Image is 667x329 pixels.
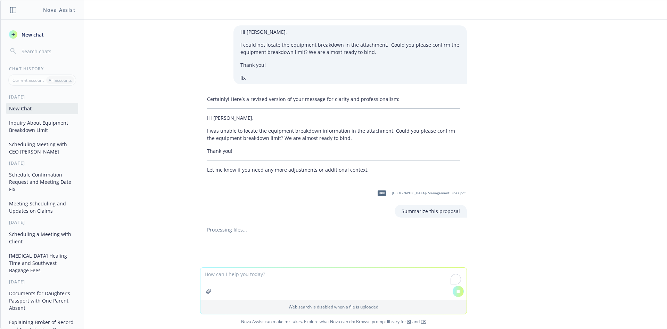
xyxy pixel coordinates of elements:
span: Nova Assist can make mistakes. Explore what Nova can do: Browse prompt library for and [3,314,664,329]
p: fix [240,74,460,81]
p: All accounts [49,77,72,83]
div: Processing files... [200,226,467,233]
button: Meeting Scheduling and Updates on Claims [6,198,78,217]
p: I was unable to locate the equipment breakdown information in the attachment. Could you please co... [207,127,460,142]
div: [DATE] [1,279,84,285]
button: New chat [6,28,78,41]
h1: Nova Assist [43,6,76,14]
p: Thank you! [240,61,460,69]
p: Summarize this proposal [402,207,460,215]
button: Scheduling a Meeting with Client [6,228,78,247]
p: Hi [PERSON_NAME], [240,28,460,36]
p: Hi [PERSON_NAME], [207,114,460,122]
p: Let me know if you need any more adjustments or additional context. [207,166,460,173]
p: I could not locate the equipment breakdown in the attachment. Could you please confirm the equipm... [240,41,460,56]
a: TR [421,319,426,324]
button: New Chat [6,103,78,114]
p: Web search is disabled when a file is uploaded [205,304,462,310]
button: [MEDICAL_DATA] Healing Time and Southwest Baggage Fees [6,250,78,276]
p: Thank you! [207,147,460,155]
span: New chat [20,31,44,38]
button: Inquiry About Equipment Breakdown Limit [6,117,78,136]
div: [DATE] [1,94,84,100]
textarea: To enrich screen reader interactions, please activate Accessibility in Grammarly extension settings [200,268,467,300]
div: [DATE] [1,160,84,166]
button: Schedule Confirmation Request and Meeting Date Fix [6,169,78,195]
div: [DATE] [1,219,84,225]
p: Current account [13,77,44,83]
button: Documents for Daughter's Passport with One Parent Absent [6,288,78,314]
a: BI [407,319,411,324]
button: Scheduling Meeting with CEO [PERSON_NAME] [6,139,78,157]
input: Search chats [20,46,75,56]
p: Certainly! Here’s a revised version of your message for clarity and professionalism: [207,95,460,103]
div: pdf[GEOGRAPHIC_DATA]- Management Lines.pdf [373,185,467,202]
span: [GEOGRAPHIC_DATA]- Management Lines.pdf [392,191,466,195]
span: pdf [378,190,386,196]
div: Chat History [1,66,84,72]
